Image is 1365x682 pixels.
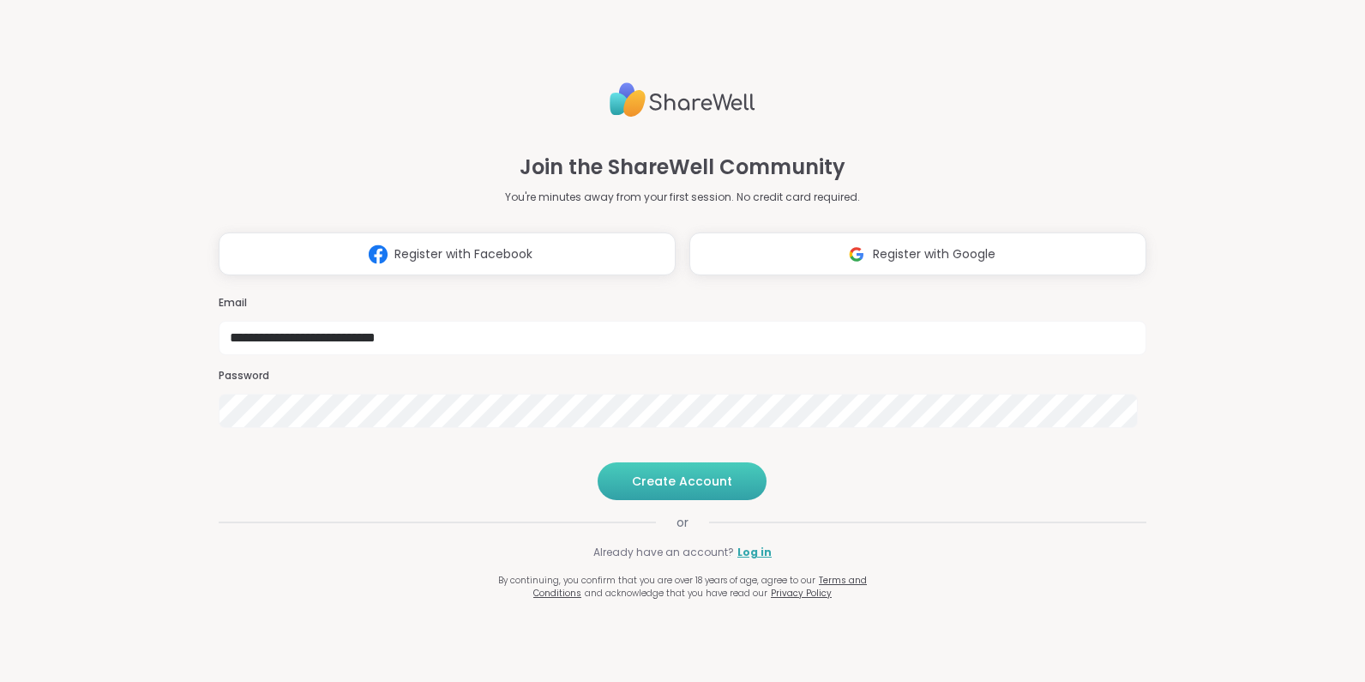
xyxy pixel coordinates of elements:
[394,245,532,263] span: Register with Facebook
[219,232,676,275] button: Register with Facebook
[873,245,995,263] span: Register with Google
[610,75,755,124] img: ShareWell Logo
[505,190,860,205] p: You're minutes away from your first session. No credit card required.
[593,545,734,560] span: Already have an account?
[362,238,394,270] img: ShareWell Logomark
[598,462,767,500] button: Create Account
[219,369,1146,383] h3: Password
[840,238,873,270] img: ShareWell Logomark
[498,574,815,587] span: By continuing, you confirm that you are over 18 years of age, agree to our
[585,587,767,600] span: and acknowledge that you have read our
[533,574,867,600] a: Terms and Conditions
[219,296,1146,311] h3: Email
[771,587,832,600] a: Privacy Policy
[632,473,732,490] span: Create Account
[737,545,772,560] a: Log in
[520,152,845,183] h1: Join the ShareWell Community
[656,514,709,531] span: or
[689,232,1146,275] button: Register with Google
